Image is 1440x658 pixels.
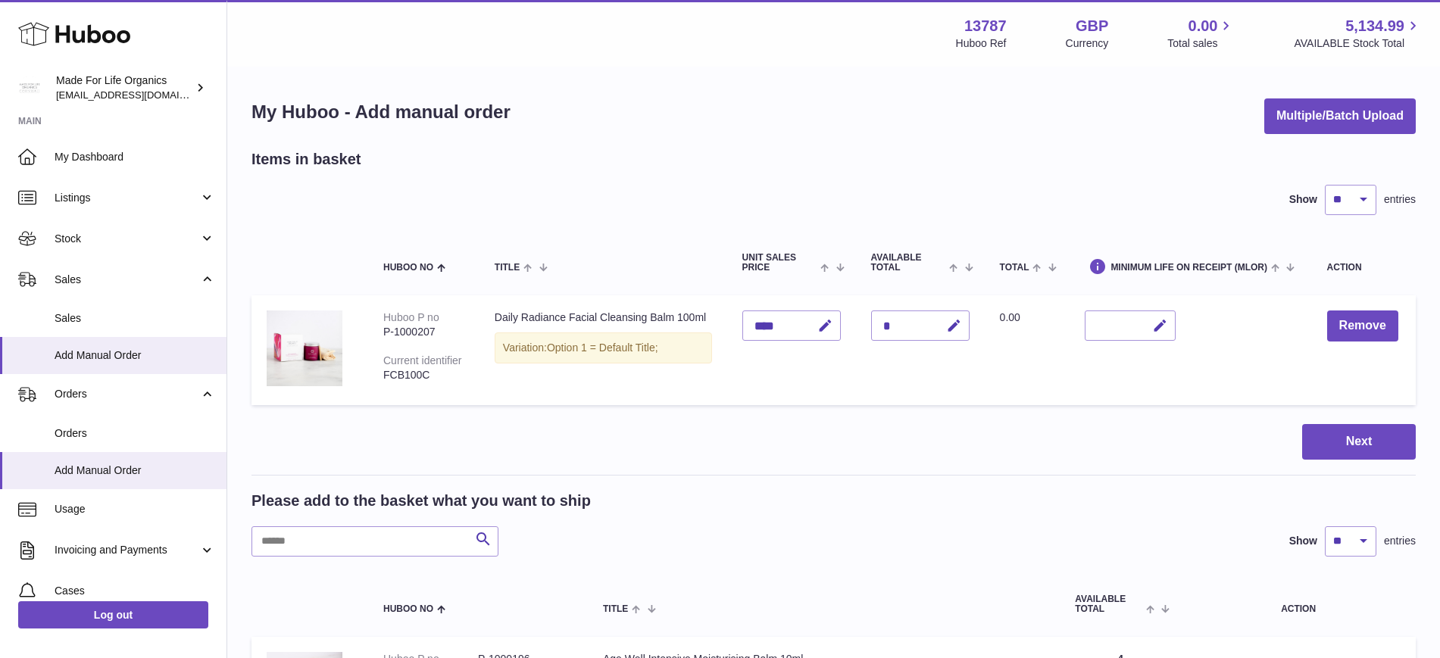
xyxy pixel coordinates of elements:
[1327,310,1398,341] button: Remove
[55,348,215,363] span: Add Manual Order
[871,253,946,273] span: AVAILABLE Total
[267,310,342,386] img: Daily Radiance Facial Cleansing Balm 100ml
[251,491,591,511] h2: Please add to the basket what you want to ship
[383,604,433,614] span: Huboo no
[1076,16,1108,36] strong: GBP
[55,387,199,401] span: Orders
[1000,263,1029,273] span: Total
[55,584,215,598] span: Cases
[55,543,199,557] span: Invoicing and Payments
[55,426,215,441] span: Orders
[55,502,215,516] span: Usage
[742,253,817,273] span: Unit Sales Price
[1264,98,1416,134] button: Multiple/Batch Upload
[55,150,215,164] span: My Dashboard
[1289,192,1317,207] label: Show
[1345,16,1404,36] span: 5,134.99
[1000,311,1020,323] span: 0.00
[55,191,199,205] span: Listings
[1302,424,1416,460] button: Next
[1066,36,1109,51] div: Currency
[495,332,712,363] div: Variation:
[1110,263,1267,273] span: Minimum Life On Receipt (MLOR)
[1327,263,1401,273] div: Action
[956,36,1007,51] div: Huboo Ref
[383,368,464,382] div: FCB100C
[56,89,223,101] span: [EMAIL_ADDRESS][DOMAIN_NAME]
[1167,16,1235,51] a: 0.00 Total sales
[383,354,462,366] div: Current identifier
[1289,534,1317,548] label: Show
[1189,16,1218,36] span: 0.00
[18,76,41,99] img: internalAdmin-13787@internal.huboo.com
[1167,36,1235,51] span: Total sales
[56,73,192,102] div: Made For Life Organics
[603,604,628,614] span: Title
[55,273,199,287] span: Sales
[251,100,511,124] h1: My Huboo - Add manual order
[383,325,464,339] div: P-1000207
[964,16,1007,36] strong: 13787
[55,232,199,246] span: Stock
[55,311,215,326] span: Sales
[251,149,361,170] h2: Items in basket
[1075,594,1142,614] span: AVAILABLE Total
[1181,579,1416,629] th: Action
[383,311,439,323] div: Huboo P no
[383,263,433,273] span: Huboo no
[1294,16,1422,51] a: 5,134.99 AVAILABLE Stock Total
[479,295,727,405] td: Daily Radiance Facial Cleansing Balm 100ml
[495,263,520,273] span: Title
[547,341,658,354] span: Option 1 = Default Title;
[1294,36,1422,51] span: AVAILABLE Stock Total
[1384,192,1416,207] span: entries
[1384,534,1416,548] span: entries
[18,601,208,628] a: Log out
[55,463,215,478] span: Add Manual Order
